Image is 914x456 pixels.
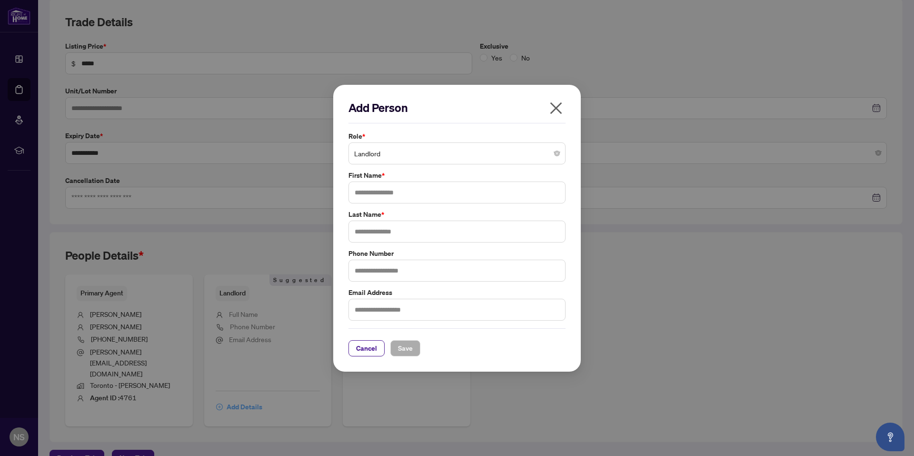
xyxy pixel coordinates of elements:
span: close-circle [554,151,560,156]
button: Open asap [876,423,904,451]
span: Cancel [356,340,377,355]
span: close [548,101,564,116]
label: First Name [348,170,566,181]
label: Email Address [348,287,566,297]
button: Cancel [348,340,385,356]
label: Role [348,131,566,142]
button: Save [390,340,420,356]
label: Phone Number [348,248,566,258]
h2: Add Person [348,100,566,115]
span: Landlord [354,144,560,162]
label: Last Name [348,209,566,220]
